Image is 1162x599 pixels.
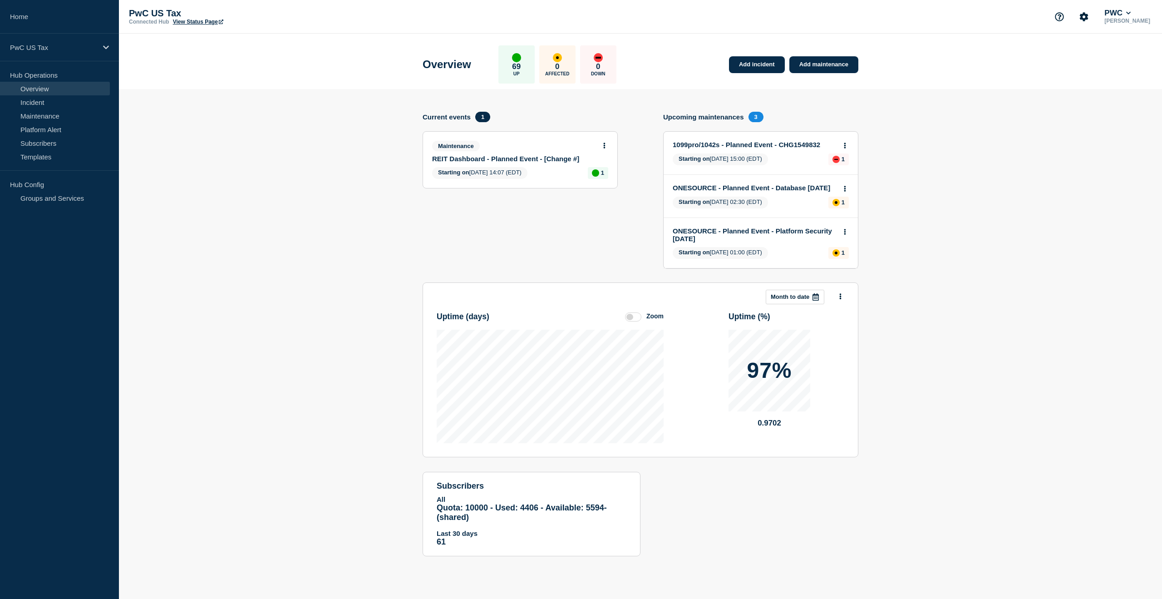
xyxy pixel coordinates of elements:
[601,169,604,176] p: 1
[512,53,521,62] div: up
[673,227,837,243] a: ONESOURCE - Planned Event - Platform Security [DATE]
[555,62,559,71] p: 0
[748,112,763,122] span: 3
[432,155,596,163] a: REIT Dashboard - Planned Event - [Change #]
[437,481,626,491] h4: subscribers
[432,141,480,151] span: Maintenance
[423,113,471,121] h4: Current events
[673,197,768,208] span: [DATE] 02:30 (EDT)
[842,249,845,256] p: 1
[1103,18,1152,24] p: [PERSON_NAME]
[545,71,569,76] p: Affected
[591,71,606,76] p: Down
[423,58,471,71] h1: Overview
[729,56,785,73] a: Add incident
[673,247,768,259] span: [DATE] 01:00 (EDT)
[771,293,809,300] p: Month to date
[437,495,626,503] p: All
[129,19,169,25] p: Connected Hub
[832,156,840,163] div: down
[438,169,469,176] span: Starting on
[437,503,607,522] span: Quota: 10000 - Used: 4406 - Available: 5594 - (shared)
[596,62,600,71] p: 0
[729,312,770,322] h3: Uptime ( % )
[553,53,562,62] div: affected
[10,44,97,51] p: PwC US Tax
[766,290,824,304] button: Month to date
[1103,9,1132,18] button: PWC
[663,113,744,121] h4: Upcoming maintenances
[129,8,310,19] p: PwC US Tax
[842,199,845,206] p: 1
[679,198,710,205] span: Starting on
[673,153,768,165] span: [DATE] 15:00 (EDT)
[432,167,527,179] span: [DATE] 14:07 (EDT)
[173,19,223,25] a: View Status Page
[437,530,626,537] p: Last 30 days
[747,360,792,381] p: 97%
[729,419,810,428] p: 0.9702
[646,312,664,320] div: Zoom
[592,169,599,177] div: up
[437,312,489,322] h3: Uptime ( days )
[789,56,858,73] a: Add maintenance
[512,62,521,71] p: 69
[475,112,490,122] span: 1
[1050,7,1069,26] button: Support
[673,141,837,149] a: 1099pro/1042s - Planned Event - CHG1549832
[832,199,840,206] div: affected
[594,53,603,62] div: down
[513,71,520,76] p: Up
[679,249,710,256] span: Starting on
[842,156,845,163] p: 1
[832,249,840,257] div: affected
[679,155,710,162] span: Starting on
[437,537,626,547] p: 61
[1074,7,1093,26] button: Account settings
[673,184,837,192] a: ONESOURCE - Planned Event - Database [DATE]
